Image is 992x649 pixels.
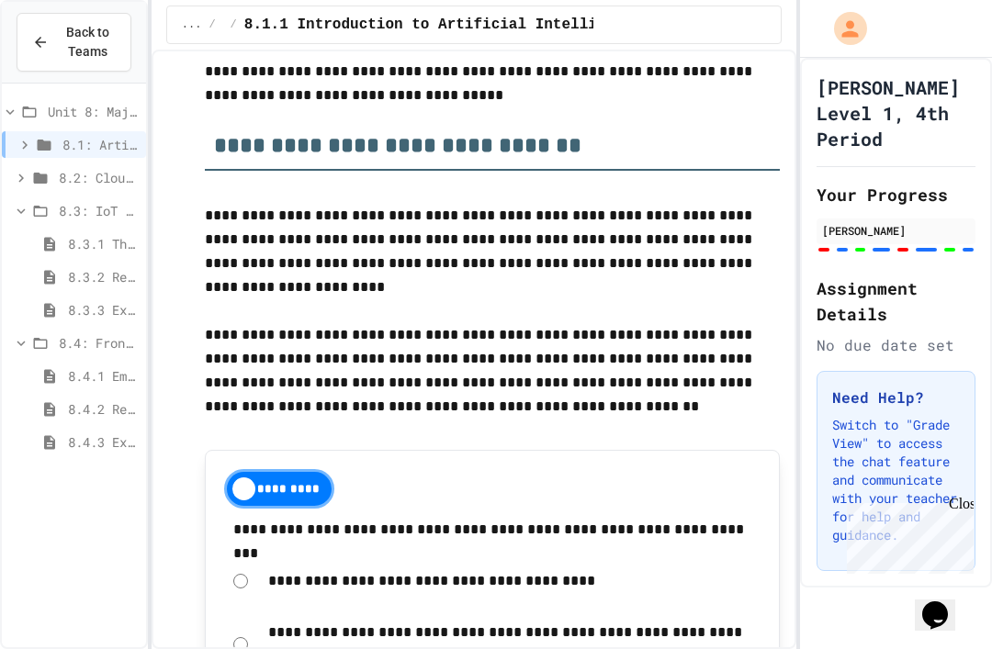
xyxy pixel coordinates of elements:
[231,17,237,32] span: /
[832,416,960,544] p: Switch to "Grade View" to access the chat feature and communicate with your teacher for help and ...
[915,576,974,631] iframe: chat widget
[244,14,641,36] span: 8.1.1 Introduction to Artificial Intelligence
[815,7,872,50] div: My Account
[840,496,974,574] iframe: chat widget
[817,74,975,151] h1: [PERSON_NAME] Level 1, 4th Period
[817,334,975,356] div: No due date set
[7,7,127,117] div: Chat with us now!Close
[209,17,215,32] span: /
[822,222,970,239] div: [PERSON_NAME]
[59,201,139,220] span: 8.3: IoT & Big Data
[60,23,116,62] span: Back to Teams
[817,182,975,207] h2: Your Progress
[17,13,131,72] button: Back to Teams
[68,267,139,286] span: 8.3.2 Review - The Internet of Things and Big Data
[68,432,139,452] span: 8.4.3 Exit Activity - Future Tech Challenge
[68,399,139,419] span: 8.4.2 Review - Emerging Technologies: Shaping Our Digital Future
[62,135,139,154] span: 8.1: Artificial Intelligence Basics
[68,300,139,319] span: 8.3.3 Exit Activity - IoT Data Detective Challenge
[182,17,202,32] span: ...
[59,168,139,187] span: 8.2: Cloud Computing
[68,234,139,253] span: 8.3.1 The Internet of Things and Big Data: Our Connected Digital World
[59,333,139,352] span: 8.4: Frontier Tech Spotlight
[817,275,975,327] h2: Assignment Details
[68,366,139,386] span: 8.4.1 Emerging Technologies: Shaping Our Digital Future
[48,102,139,121] span: Unit 8: Major & Emerging Technologies
[832,386,960,408] h3: Need Help?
